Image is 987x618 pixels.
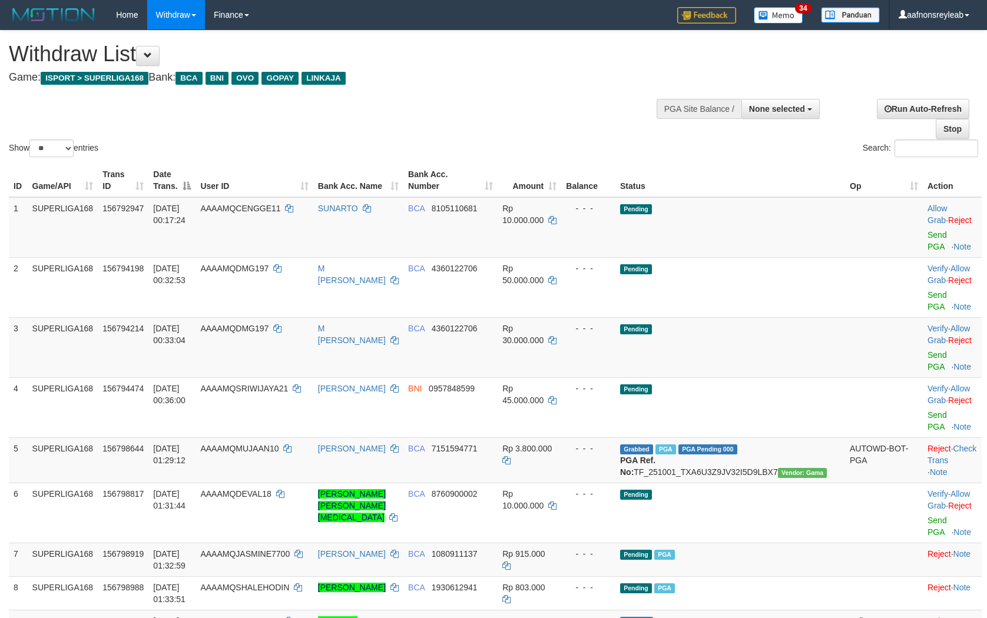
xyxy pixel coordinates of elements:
div: - - - [566,488,611,500]
span: GOPAY [261,72,299,85]
th: Trans ID: activate to sort column ascending [98,164,148,197]
a: Stop [936,119,969,139]
a: Verify [928,324,948,333]
th: User ID: activate to sort column ascending [196,164,313,197]
th: Bank Acc. Name: activate to sort column ascending [313,164,403,197]
a: Reject [928,444,951,453]
td: 3 [9,317,28,377]
span: AAAAMQDMG197 [200,264,269,273]
td: 7 [9,543,28,576]
a: Reject [948,275,972,285]
a: Check Trans [928,444,976,465]
span: AAAAMQDMG197 [200,324,269,333]
span: 156794214 [102,324,144,333]
a: Send PGA [928,350,947,371]
span: BCA [408,324,425,333]
td: SUPERLIGA168 [28,576,98,610]
button: None selected [741,99,820,119]
a: Reject [928,583,951,592]
span: [DATE] 00:36:00 [153,384,186,405]
td: · · [923,377,982,437]
span: 156794198 [102,264,144,273]
a: [PERSON_NAME] [318,384,386,393]
span: BCA [408,489,425,499]
td: · [923,197,982,258]
td: SUPERLIGA168 [28,377,98,437]
span: Copy 4360122706 to clipboard [432,264,478,273]
td: · [923,576,982,610]
a: Reject [928,549,951,559]
span: Rp 45.000.000 [502,384,544,405]
h4: Game: Bank: [9,72,646,84]
span: Rp 3.800.000 [502,444,552,453]
span: 156792947 [102,204,144,213]
span: AAAAMQCENGGE11 [200,204,280,213]
a: Verify [928,384,948,393]
span: Grabbed [620,444,653,454]
b: PGA Ref. No: [620,456,655,477]
span: OVO [231,72,259,85]
a: Allow Grab [928,264,970,285]
span: · [928,204,948,225]
div: - - - [566,383,611,394]
a: Allow Grab [928,384,970,405]
span: Copy 0957848599 to clipboard [429,384,475,393]
span: Rp 30.000.000 [502,324,544,345]
span: BCA [408,204,425,213]
span: · [928,324,970,345]
th: Date Trans.: activate to sort column descending [148,164,196,197]
a: Note [953,422,971,431]
td: · · [923,317,982,377]
td: · [923,543,982,576]
td: SUPERLIGA168 [28,197,98,258]
a: Send PGA [928,410,947,431]
td: 1 [9,197,28,258]
span: ISPORT > SUPERLIGA168 [41,72,148,85]
span: AAAAMQDEVAL18 [200,489,271,499]
span: Pending [620,490,652,500]
span: Pending [620,324,652,334]
td: SUPERLIGA168 [28,543,98,576]
span: Marked by aafnonsreyleab [654,550,675,560]
div: - - - [566,582,611,593]
span: 156798644 [102,444,144,453]
span: [DATE] 01:32:59 [153,549,186,570]
span: [DATE] 01:33:51 [153,583,186,604]
span: Vendor URL: https://trx31.1velocity.biz [778,468,827,478]
span: AAAAMQMUJAAN10 [200,444,279,453]
span: BCA [408,444,425,453]
span: Pending [620,264,652,274]
span: [DATE] 00:17:24 [153,204,186,225]
td: AUTOWD-BOT-PGA [845,437,923,483]
th: Amount: activate to sort column ascending [498,164,561,197]
span: Rp 10.000.000 [502,204,544,225]
a: M [PERSON_NAME] [318,264,386,285]
span: Pending [620,550,652,560]
a: M [PERSON_NAME] [318,324,386,345]
span: BNI [408,384,422,393]
th: Status [615,164,845,197]
span: · [928,264,970,285]
span: LINKAJA [302,72,346,85]
span: [DATE] 00:33:04 [153,324,186,345]
div: - - - [566,202,611,214]
span: PGA Pending [678,444,737,454]
img: MOTION_logo.png [9,6,98,24]
span: 156798988 [102,583,144,592]
span: AAAAMQSRIWIJAYA21 [200,384,288,393]
a: Reject [948,335,972,345]
span: Copy 7151594771 to clipboard [432,444,478,453]
td: · · [923,437,982,483]
span: · [928,489,970,510]
th: Op: activate to sort column ascending [845,164,923,197]
div: - - - [566,263,611,274]
span: Copy 1080911137 to clipboard [432,549,478,559]
span: Copy 8760900002 to clipboard [432,489,478,499]
span: Rp 10.000.000 [502,489,544,510]
span: [DATE] 00:32:53 [153,264,186,285]
span: BCA [175,72,202,85]
td: SUPERLIGA168 [28,437,98,483]
span: BCA [408,583,425,592]
a: SUNARTO [318,204,358,213]
span: Marked by aafnonsreyleab [655,444,676,454]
